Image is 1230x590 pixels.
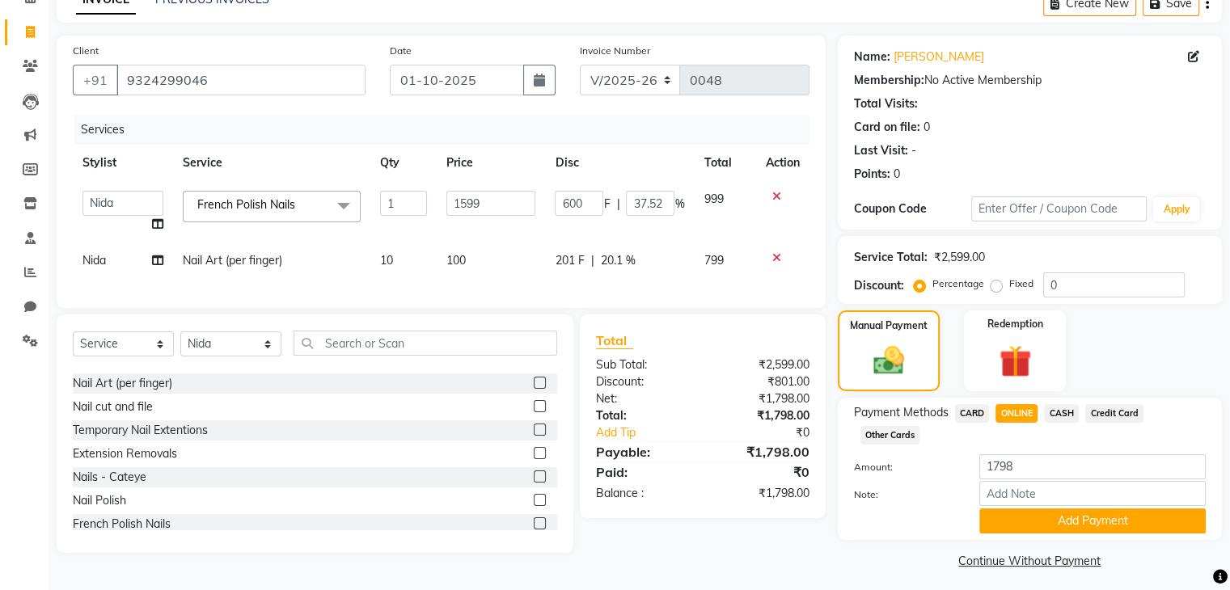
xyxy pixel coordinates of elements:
input: Add Note [979,481,1206,506]
div: Card on file: [854,119,920,136]
div: ₹1,798.00 [703,390,822,407]
input: Enter Offer / Coupon Code [971,196,1148,221]
th: Price [437,145,545,181]
div: 0 [894,166,900,183]
span: | [616,196,619,213]
span: 201 F [555,252,584,269]
span: F [603,196,610,213]
div: Coupon Code [854,200,971,217]
label: Manual Payment [850,318,928,333]
a: Add Tip [584,424,722,441]
div: Nail cut and file [73,398,153,415]
span: % [674,196,684,213]
input: Amount [979,454,1206,479]
div: ₹1,798.00 [703,485,822,502]
span: 10 [380,253,393,268]
div: Total: [584,407,703,424]
label: Fixed [1009,276,1033,291]
div: 0 [924,119,930,136]
label: Invoice Number [580,44,650,58]
div: Nails - Cateye [73,469,146,486]
div: Total Visits: [854,95,918,112]
label: Date [390,44,412,58]
label: Redemption [987,317,1043,331]
div: Net: [584,390,703,407]
a: x [295,197,302,212]
th: Service [173,145,370,181]
span: 20.1 % [600,252,635,269]
label: Client [73,44,99,58]
span: Payment Methods [854,404,949,421]
div: - [911,142,916,159]
a: [PERSON_NAME] [894,48,984,65]
div: No Active Membership [854,72,1206,89]
div: Membership: [854,72,924,89]
div: Last Visit: [854,142,908,159]
span: Total [596,332,633,349]
div: ₹801.00 [703,373,822,390]
img: _cash.svg [864,343,914,378]
div: Nail Art (per finger) [73,375,172,392]
span: CARD [955,404,990,423]
span: CASH [1044,404,1079,423]
div: Temporary Nail Extentions [73,422,208,439]
label: Amount: [842,460,967,474]
input: Search by Name/Mobile/Email/Code [116,65,366,95]
span: 799 [704,253,723,268]
span: | [590,252,594,269]
div: Name: [854,48,890,65]
th: Disc [545,145,694,181]
div: Payable: [584,442,703,461]
a: Continue Without Payment [841,553,1219,570]
div: ₹1,798.00 [703,407,822,424]
div: Points: [854,166,890,183]
th: Total [694,145,755,181]
div: ₹0 [703,462,822,482]
div: Paid: [584,462,703,482]
div: Nail Polish [73,492,126,509]
div: Balance : [584,485,703,502]
span: Nail Art (per finger) [183,253,282,268]
span: French Polish Nails [197,197,295,212]
th: Action [756,145,809,181]
th: Stylist [73,145,173,181]
div: Sub Total: [584,356,703,373]
div: Services [74,115,822,145]
div: ₹2,599.00 [703,356,822,373]
button: Apply [1153,197,1199,221]
div: Discount: [584,373,703,390]
div: Service Total: [854,249,928,266]
input: Search or Scan [294,331,557,356]
span: Other Cards [860,426,920,445]
div: Extension Removals [73,445,177,462]
div: Discount: [854,277,904,294]
span: Credit Card [1085,404,1143,423]
span: 999 [704,192,723,206]
label: Note: [842,487,967,502]
label: Percentage [932,276,984,291]
span: Nida [82,253,106,268]
th: Qty [370,145,437,181]
span: 100 [446,253,466,268]
img: _gift.svg [989,341,1042,381]
div: ₹1,798.00 [703,442,822,461]
button: Add Payment [979,508,1206,533]
button: +91 [73,65,118,95]
div: ₹2,599.00 [934,249,985,266]
span: ONLINE [995,404,1038,423]
div: French Polish Nails [73,516,171,533]
div: ₹0 [722,424,821,441]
